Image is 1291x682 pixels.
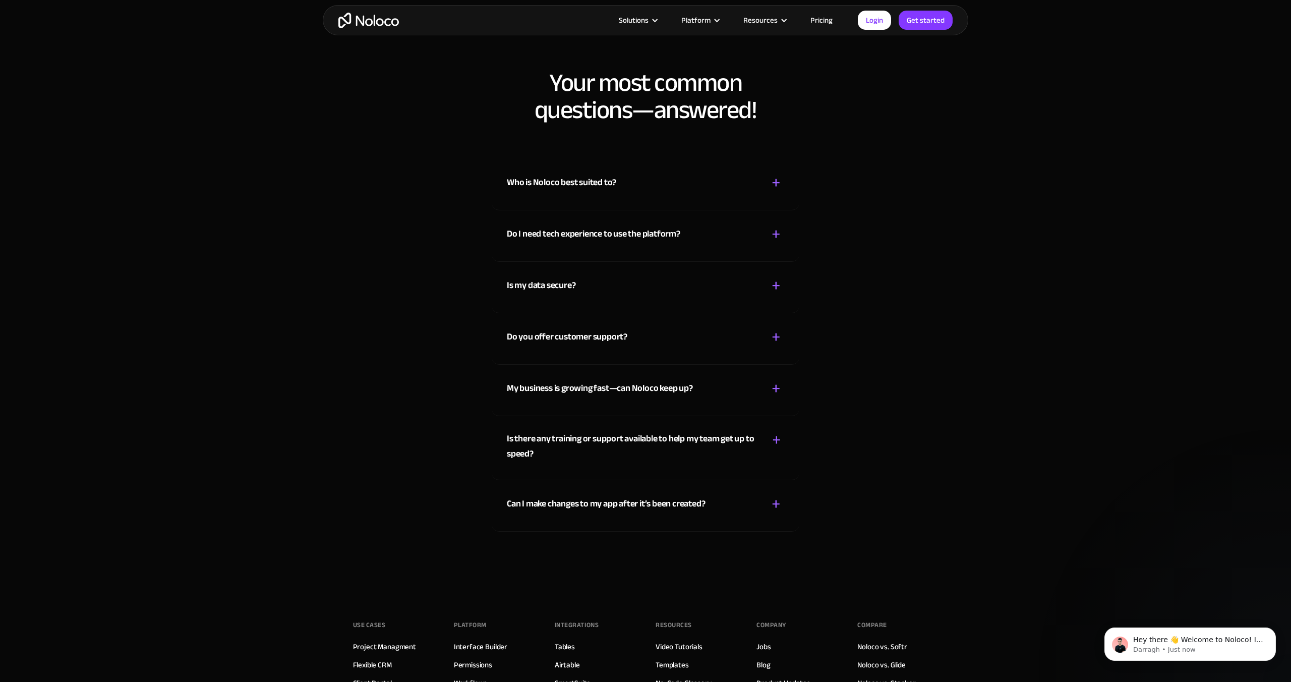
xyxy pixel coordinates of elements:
[606,14,669,27] div: Solutions
[681,14,711,27] div: Platform
[507,431,757,462] div: Is there any training or support available to help my team get up to speed?
[507,278,575,293] div: Is my data secure?
[772,380,781,397] div: +
[858,11,891,30] a: Login
[353,640,416,653] a: Project Managment
[1089,606,1291,677] iframe: Intercom notifications message
[619,14,649,27] div: Solutions
[669,14,731,27] div: Platform
[857,658,906,671] a: Noloco vs. Glide
[899,11,953,30] a: Get started
[772,495,781,513] div: +
[731,14,798,27] div: Resources
[555,658,580,671] a: Airtable
[656,640,702,653] a: Video Tutorials
[772,431,781,449] div: +
[555,640,575,653] a: Tables
[507,381,693,396] div: My business is growing fast—can Noloco keep up?
[772,225,781,243] div: +
[507,496,705,511] div: Can I make changes to my app after it’s been created?
[857,640,907,653] a: Noloco vs. Softr
[555,617,599,633] div: INTEGRATIONS
[772,174,781,192] div: +
[507,226,680,242] div: Do I need tech experience to use the platform?
[756,658,770,671] a: Blog
[772,328,781,346] div: +
[507,175,616,190] div: Who is Noloco best suited to?
[353,617,386,633] div: Use Cases
[656,658,689,671] a: Templates
[756,640,771,653] a: Jobs
[454,658,492,671] a: Permissions
[743,14,778,27] div: Resources
[507,329,627,345] div: Do you offer customer support?
[454,617,487,633] div: Platform
[656,617,692,633] div: Resources
[798,14,845,27] a: Pricing
[857,617,887,633] div: Compare
[772,277,781,295] div: +
[454,640,507,653] a: Interface Builder
[338,13,399,28] a: home
[353,658,392,671] a: Flexible CRM
[756,617,786,633] div: Company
